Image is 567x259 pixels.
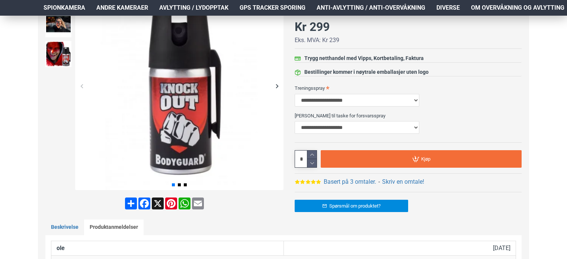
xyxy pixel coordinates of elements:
[295,18,330,36] div: Kr 299
[45,11,71,37] img: Forsvarsspray - Lovlig Pepperspray - SpyGadgets.no
[324,177,376,186] a: Basert på 3 omtaler.
[421,157,430,161] span: Kjøp
[378,178,380,185] b: -
[178,198,191,209] a: WhatsApp
[184,183,187,186] span: Go to slide 3
[295,200,408,212] a: Spørsmål om produktet?
[159,3,228,12] span: Avlytting / Lydopptak
[164,198,178,209] a: Pinterest
[295,82,522,94] label: Treningsspray
[45,41,71,67] img: Forsvarsspray - Lovlig Pepperspray - SpyGadgets.no
[172,183,175,186] span: Go to slide 1
[471,3,564,12] span: Om overvåkning og avlytting
[436,3,460,12] span: Diverse
[151,198,164,209] a: X
[317,3,425,12] span: Anti-avlytting / Anti-overvåkning
[124,198,138,209] a: Share
[178,183,181,186] span: Go to slide 2
[75,79,88,92] div: Previous slide
[295,110,522,121] label: [PERSON_NAME] til taske for forsvarsspray
[44,3,85,12] span: Spionkamera
[283,241,516,256] td: [DATE]
[96,3,148,12] span: Andre kameraer
[45,219,84,235] a: Beskrivelse
[270,79,283,92] div: Next slide
[304,68,429,76] div: Bestillinger kommer i nøytrale emballasjer uten logo
[191,198,205,209] a: Email
[304,54,424,62] div: Trygg netthandel med Vipps, Kortbetaling, Faktura
[57,244,65,252] strong: ole
[84,219,144,235] a: Produktanmeldelser
[138,198,151,209] a: Facebook
[382,177,424,186] a: Skriv en omtale!
[240,3,305,12] span: GPS Tracker Sporing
